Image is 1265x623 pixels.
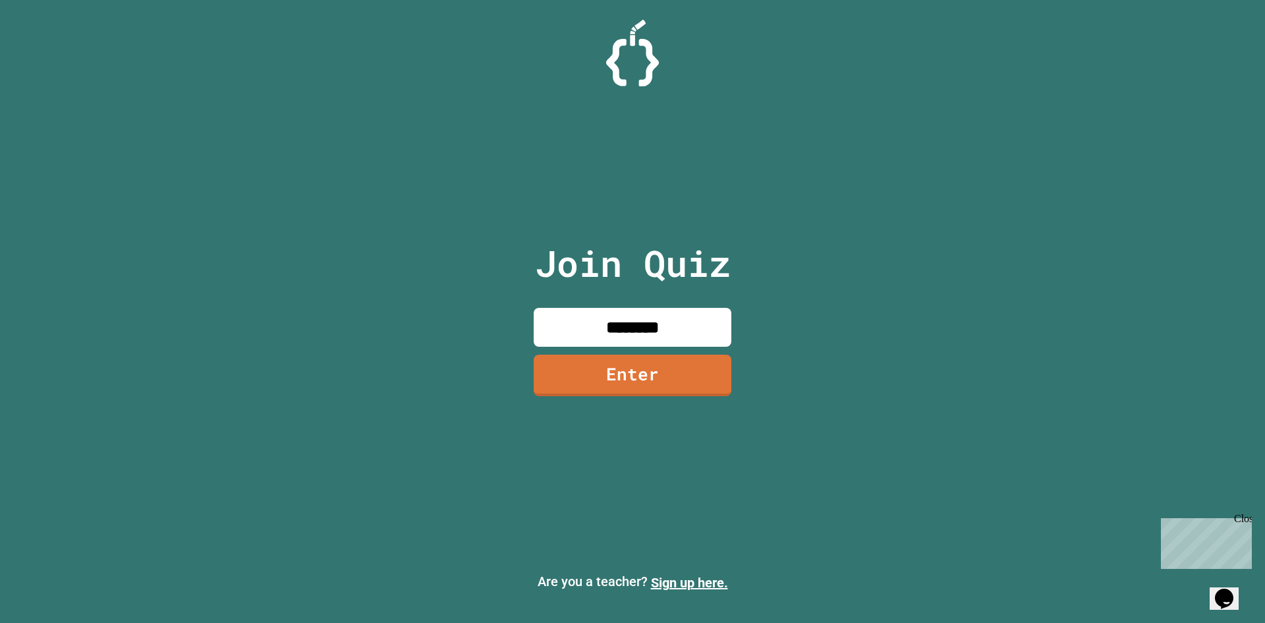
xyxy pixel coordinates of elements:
p: Are you a teacher? [11,572,1254,593]
div: Chat with us now!Close [5,5,91,84]
a: Sign up here. [651,575,728,591]
a: Enter [534,355,731,396]
iframe: chat widget [1210,570,1252,610]
p: Join Quiz [535,236,731,291]
iframe: chat widget [1156,513,1252,569]
img: Logo.svg [606,20,659,86]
